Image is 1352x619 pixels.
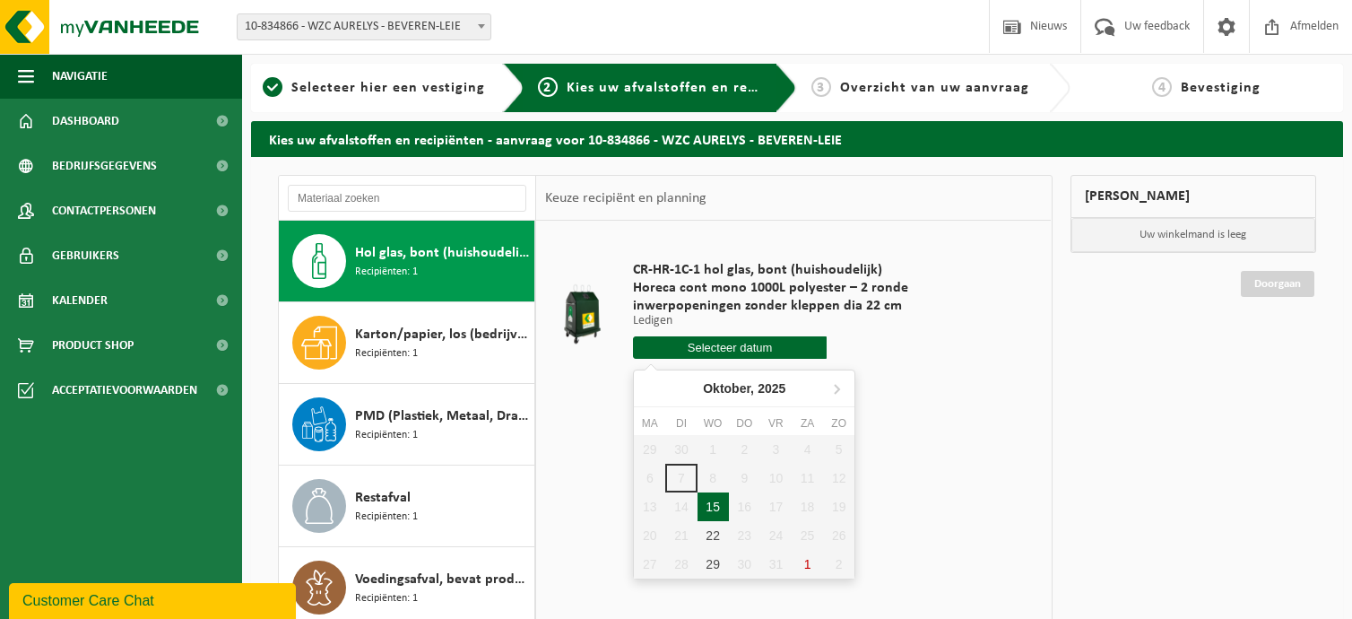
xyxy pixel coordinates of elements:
div: wo [698,414,729,432]
h2: Kies uw afvalstoffen en recipiënten - aanvraag voor 10-834866 - WZC AURELYS - BEVEREN-LEIE [251,121,1343,156]
span: 10-834866 - WZC AURELYS - BEVEREN-LEIE [237,13,491,40]
span: 4 [1152,77,1172,97]
button: Hol glas, bont (huishoudelijk) Recipiënten: 1 [279,221,535,302]
div: do [729,414,760,432]
div: [PERSON_NAME] [1070,175,1317,218]
span: CR-HR-1C-1 hol glas, bont (huishoudelijk) [633,261,1019,279]
div: 29 [698,550,729,579]
span: Recipiënten: 1 [355,509,418,526]
span: Bevestiging [1181,81,1261,95]
span: Voedingsafval, bevat producten van dierlijke oorsprong, onverpakt, categorie 3 [355,569,530,590]
input: Selecteer datum [633,336,827,359]
a: Doorgaan [1241,271,1314,297]
span: Selecteer hier een vestiging [291,81,485,95]
span: Restafval [355,487,411,509]
span: Horeca cont mono 1000L polyester – 2 ronde inwerpopeningen zonder kleppen dia 22 cm [633,279,1019,315]
span: Contactpersonen [52,188,156,233]
p: Ledigen [633,315,1019,327]
span: 10-834866 - WZC AURELYS - BEVEREN-LEIE [238,14,490,39]
a: 1Selecteer hier een vestiging [260,77,489,99]
input: Materiaal zoeken [288,185,526,212]
span: 2 [538,77,558,97]
span: Recipiënten: 1 [355,590,418,607]
div: ma [634,414,665,432]
span: Recipiënten: 1 [355,264,418,281]
span: Acceptatievoorwaarden [52,368,197,413]
button: Karton/papier, los (bedrijven) Recipiënten: 1 [279,302,535,384]
span: Product Shop [52,323,134,368]
button: Restafval Recipiënten: 1 [279,466,535,547]
span: Gebruikers [52,233,119,278]
i: 2025 [758,382,785,395]
div: 15 [698,493,729,521]
span: 1 [263,77,282,97]
div: za [792,414,823,432]
iframe: chat widget [9,580,299,619]
span: Kalender [52,278,108,323]
div: Oktober, [696,374,793,403]
span: Recipiënten: 1 [355,427,418,444]
span: Overzicht van uw aanvraag [840,81,1029,95]
span: Kies uw afvalstoffen en recipiënten [567,81,813,95]
span: Navigatie [52,54,108,99]
div: 22 [698,521,729,550]
div: Keuze recipiënt en planning [536,176,715,221]
span: Karton/papier, los (bedrijven) [355,324,530,345]
div: zo [823,414,854,432]
p: Uw winkelmand is leeg [1071,218,1316,252]
span: PMD (Plastiek, Metaal, Drankkartons) (bedrijven) [355,405,530,427]
button: PMD (Plastiek, Metaal, Drankkartons) (bedrijven) Recipiënten: 1 [279,384,535,466]
span: Dashboard [52,99,119,144]
span: Recipiënten: 1 [355,345,418,362]
div: vr [760,414,792,432]
span: Hol glas, bont (huishoudelijk) [355,242,530,264]
span: Bedrijfsgegevens [52,144,157,188]
div: di [665,414,697,432]
span: 3 [811,77,831,97]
